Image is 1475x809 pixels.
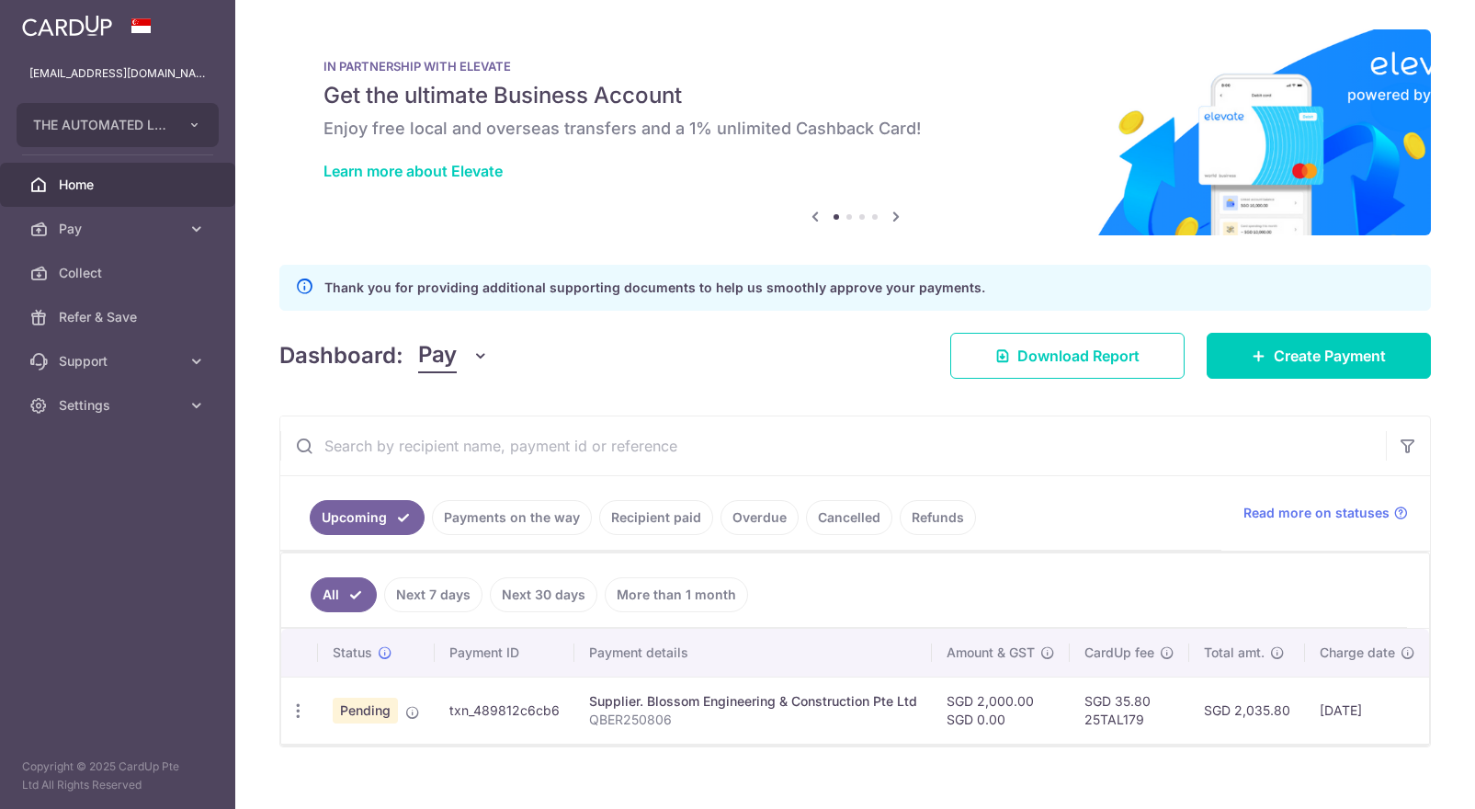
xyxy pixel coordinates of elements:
[333,698,398,724] span: Pending
[29,64,206,83] p: [EMAIL_ADDRESS][DOMAIN_NAME]
[1243,504,1408,522] a: Read more on statuses
[59,264,180,282] span: Collect
[418,338,457,373] span: Pay
[1320,644,1395,662] span: Charge date
[323,118,1387,140] h6: Enjoy free local and overseas transfers and a 1% unlimited Cashback Card!
[1017,345,1140,367] span: Download Report
[1189,677,1305,744] td: SGD 2,035.80
[574,629,932,677] th: Payment details
[59,396,180,415] span: Settings
[22,15,112,37] img: CardUp
[720,500,799,535] a: Overdue
[33,116,169,134] span: THE AUTOMATED LIFESTYLE PTE. LTD.
[1070,677,1189,744] td: SGD 35.80 25TAL179
[589,692,917,711] div: Supplier. Blossom Engineering & Construction Pte Ltd
[310,500,425,535] a: Upcoming
[59,176,180,194] span: Home
[950,333,1185,379] a: Download Report
[323,59,1387,74] p: IN PARTNERSHIP WITH ELEVATE
[280,416,1386,475] input: Search by recipient name, payment id or reference
[59,308,180,326] span: Refer & Save
[932,677,1070,744] td: SGD 2,000.00 SGD 0.00
[1305,677,1430,744] td: [DATE]
[333,644,372,662] span: Status
[324,277,985,299] p: Thank you for providing additional supporting documents to help us smoothly approve your payments.
[1204,644,1265,662] span: Total amt.
[59,352,180,370] span: Support
[17,103,219,147] button: THE AUTOMATED LIFESTYLE PTE. LTD.
[947,644,1035,662] span: Amount & GST
[806,500,892,535] a: Cancelled
[900,500,976,535] a: Refunds
[384,577,482,612] a: Next 7 days
[599,500,713,535] a: Recipient paid
[435,629,574,677] th: Payment ID
[1084,644,1154,662] span: CardUp fee
[490,577,597,612] a: Next 30 days
[1357,754,1457,800] iframe: Opens a widget where you can find more information
[279,29,1431,235] img: Renovation banner
[1207,333,1431,379] a: Create Payment
[435,677,574,744] td: txn_489812c6cb6
[59,220,180,238] span: Pay
[323,162,503,180] a: Learn more about Elevate
[1243,504,1390,522] span: Read more on statuses
[1274,345,1386,367] span: Create Payment
[311,577,377,612] a: All
[323,81,1387,110] h5: Get the ultimate Business Account
[279,339,403,372] h4: Dashboard:
[589,711,917,729] p: QBER250806
[432,500,592,535] a: Payments on the way
[418,338,489,373] button: Pay
[605,577,748,612] a: More than 1 month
